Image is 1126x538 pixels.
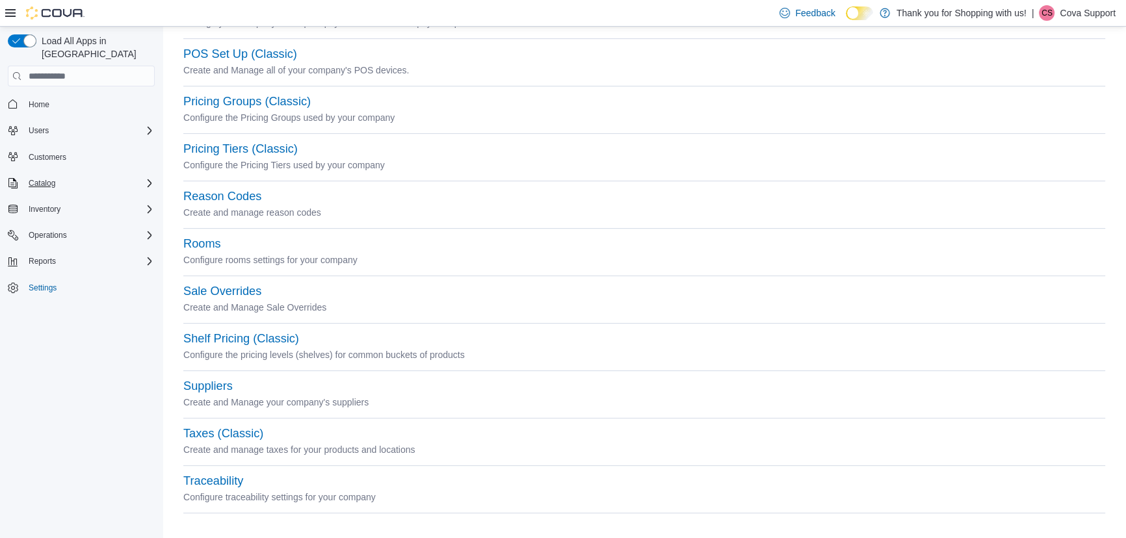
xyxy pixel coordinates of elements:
nav: Complex example [8,89,155,331]
span: Settings [29,283,57,293]
button: Settings [3,278,160,297]
p: Configure traceability settings for your company [183,489,1105,505]
p: Configure rooms settings for your company [183,252,1105,268]
button: Operations [3,226,160,244]
a: Customers [23,149,72,165]
p: Configure the Pricing Groups used by your company [183,110,1105,125]
button: Reason Codes [183,190,261,203]
span: Catalog [23,175,155,191]
button: Catalog [23,175,60,191]
a: Settings [23,280,62,296]
div: Cova Support [1039,5,1054,21]
span: Load All Apps in [GEOGRAPHIC_DATA] [36,34,155,60]
span: Catalog [29,178,55,188]
button: POS Set Up (Classic) [183,47,297,61]
span: Customers [23,149,155,165]
p: Create and manage taxes for your products and locations [183,442,1105,457]
span: Users [23,123,155,138]
button: Pricing Groups (Classic) [183,95,311,109]
button: Inventory [3,200,160,218]
span: Home [23,96,155,112]
span: Inventory [29,204,60,214]
span: Settings [23,279,155,296]
button: Shelf Pricing (Classic) [183,332,299,346]
p: Create and Manage Sale Overrides [183,300,1105,315]
p: Configure the Pricing Tiers used by your company [183,157,1105,173]
button: Suppliers [183,379,233,393]
p: Configure the pricing levels (shelves) for common buckets of products [183,347,1105,363]
span: Operations [29,230,67,240]
button: Users [3,122,160,140]
p: Cova Support [1060,5,1116,21]
button: Sale Overrides [183,285,261,298]
button: Traceability [183,474,243,488]
span: Reports [29,256,56,266]
p: Create and Manage your company's suppliers [183,394,1105,410]
span: Reports [23,253,155,269]
button: Customers [3,147,160,166]
p: Create and Manage all of your company's POS devices. [183,62,1105,78]
span: Operations [23,227,155,243]
span: Users [29,125,49,136]
button: Rooms [183,237,221,251]
p: Create and manage reason codes [183,205,1105,220]
button: Reports [3,252,160,270]
button: Taxes (Classic) [183,427,263,441]
span: Inventory [23,201,155,217]
img: Cova [26,6,85,19]
button: Operations [23,227,72,243]
span: Home [29,99,49,110]
button: Home [3,94,160,113]
button: Catalog [3,174,160,192]
span: Customers [29,152,66,162]
button: Pricing Tiers (Classic) [183,142,298,156]
input: Dark Mode [846,6,873,20]
span: Dark Mode [846,20,846,21]
button: Reports [23,253,61,269]
button: Inventory [23,201,66,217]
a: Home [23,97,55,112]
button: Users [23,123,54,138]
p: | [1032,5,1034,21]
p: Thank you for Shopping with us! [897,5,1027,21]
span: Feedback [795,6,835,19]
span: CS [1041,5,1053,21]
